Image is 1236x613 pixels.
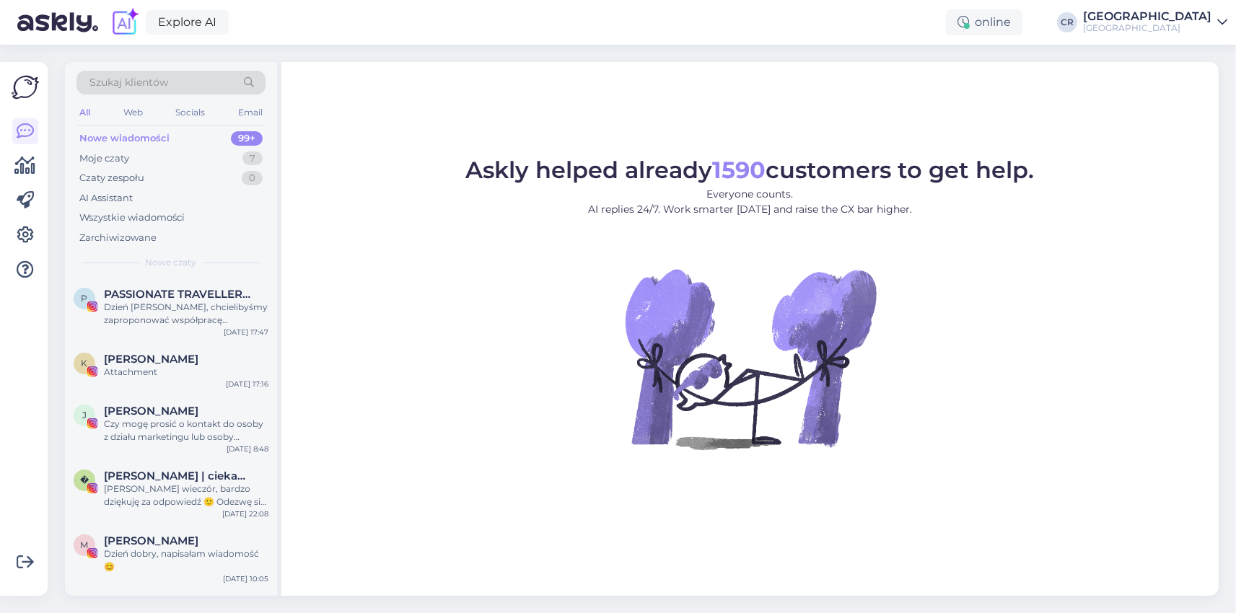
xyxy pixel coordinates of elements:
[227,444,268,454] div: [DATE] 8:48
[79,151,129,166] div: Moje czaty
[12,74,39,101] img: Askly Logo
[104,469,254,482] span: 𝐁𝐞𝐫𝐧𝐚𝐝𝐞𝐭𝐭𝐚 | ciekawe miejsca • hotele • podróżnicze porady
[235,103,266,122] div: Email
[104,366,268,379] div: Attachment
[104,301,268,327] div: Dzień [PERSON_NAME], chcielibyśmy zaproponować współpracę barterową, której celem byłaby promocja...
[172,103,208,122] div: Socials
[76,103,93,122] div: All
[89,75,168,90] span: Szukaj klientów
[466,187,1035,217] p: Everyone counts. AI replies 24/7. Work smarter [DATE] and raise the CX bar higher.
[104,418,268,444] div: Czy mogę prosić o kontakt do osoby z działu marketingu lub osoby zajmującej się działaniami promo...
[82,293,88,304] span: P
[82,410,87,420] span: J
[80,475,89,485] span: �
[79,231,157,245] div: Zarchiwizowane
[621,229,880,488] img: No Chat active
[79,171,144,185] div: Czaty zespołu
[104,482,268,508] div: [PERSON_NAME] wieczór, bardzo dziękuję za odpowiedź 🙂 Odezwę się za jakiś czas na ten email jako ...
[1057,12,1077,32] div: CR
[104,547,268,573] div: Dzień dobry, napisałam wiadomość 😊
[222,508,268,519] div: [DATE] 22:08
[104,288,254,301] span: PASSIONATE TRAVELLERS ⭐️🌏
[104,353,198,366] span: Katarzyna Gubała
[81,539,89,550] span: M
[104,534,198,547] span: Monika Kowalewska
[146,10,229,35] a: Explore AI
[231,131,263,146] div: 99+
[242,151,263,166] div: 7
[466,156,1035,184] span: Askly helped already customers to get help.
[223,573,268,584] div: [DATE] 10:05
[713,156,766,184] b: 1590
[242,171,263,185] div: 0
[946,9,1022,35] div: online
[120,103,146,122] div: Web
[1083,11,1211,22] div: [GEOGRAPHIC_DATA]
[1083,11,1227,34] a: [GEOGRAPHIC_DATA][GEOGRAPHIC_DATA]
[79,131,170,146] div: Nowe wiadomości
[79,191,133,206] div: AI Assistant
[1083,22,1211,34] div: [GEOGRAPHIC_DATA]
[79,211,185,225] div: Wszystkie wiadomości
[224,327,268,338] div: [DATE] 17:47
[226,379,268,389] div: [DATE] 17:16
[146,256,197,269] span: Nowe czaty
[82,358,88,369] span: K
[104,405,198,418] span: Jordan Koman
[110,7,140,38] img: explore-ai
